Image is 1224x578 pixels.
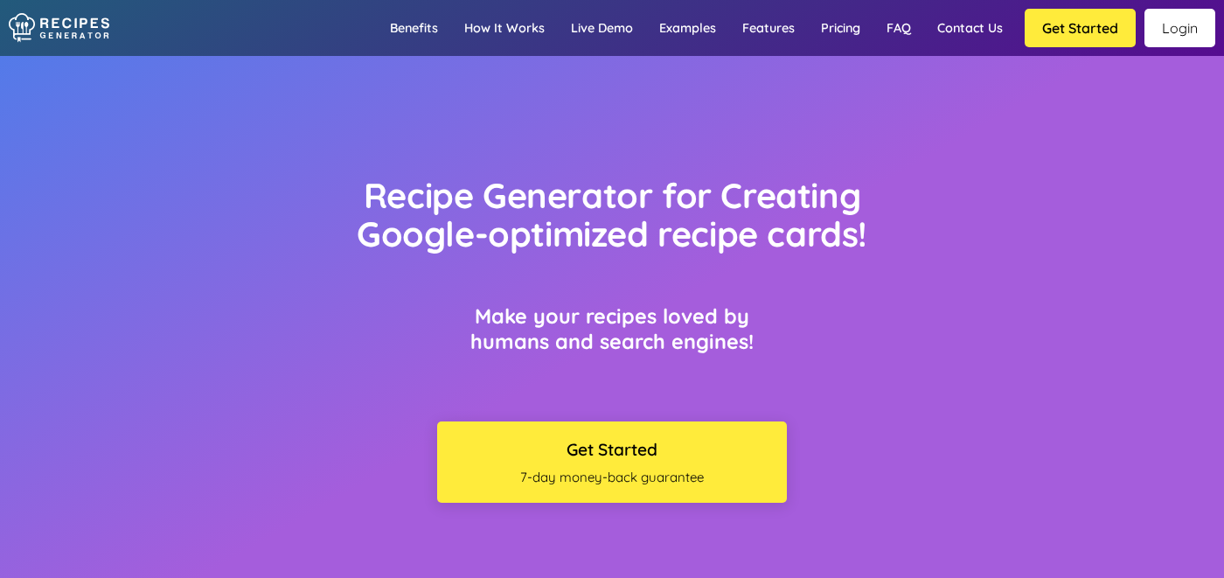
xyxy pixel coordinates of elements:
h3: Make your recipes loved by humans and search engines! [437,303,787,354]
a: How it works [451,3,558,53]
button: Get Started [1025,9,1136,47]
button: Get Started7-day money-back guarantee [437,421,787,503]
a: Login [1144,9,1215,47]
h1: Recipe Generator for Creating Google-optimized recipe cards! [320,177,904,253]
span: 7-day money-back guarantee [446,469,778,485]
a: Live demo [558,3,646,53]
a: Examples [646,3,729,53]
a: Pricing [808,3,873,53]
a: Benefits [377,3,451,53]
a: Contact us [924,3,1016,53]
a: FAQ [873,3,924,53]
a: Features [729,3,808,53]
